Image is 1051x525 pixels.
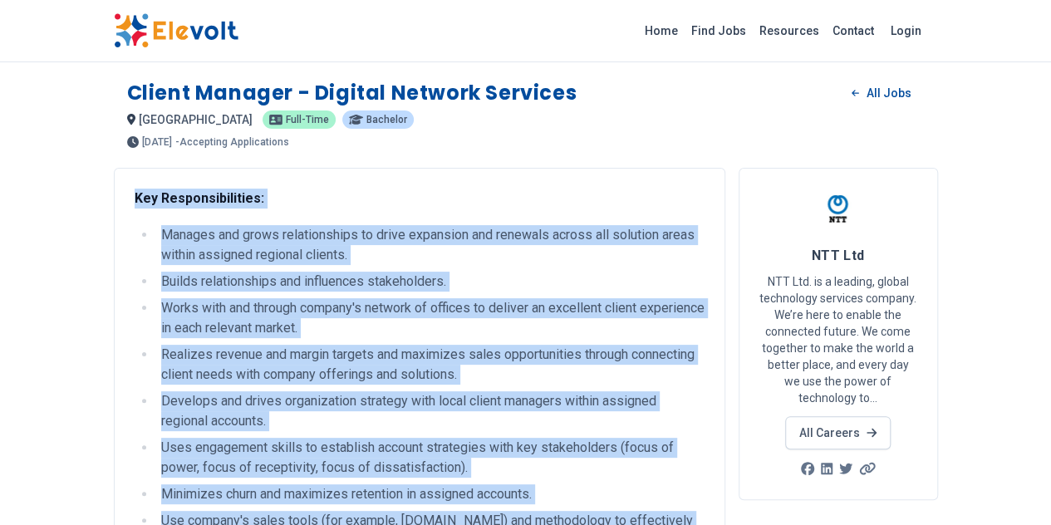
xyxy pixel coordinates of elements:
[881,14,931,47] a: Login
[753,17,826,44] a: Resources
[114,13,238,48] img: Elevolt
[366,115,407,125] span: Bachelor
[818,189,859,230] img: NTT Ltd
[156,391,705,431] li: Develops and drives organization strategy with local client managers within assigned regional acc...
[286,115,329,125] span: Full-time
[175,137,289,147] p: - Accepting Applications
[156,345,705,385] li: Realizes revenue and margin targets and maximizes sales opportunities through connecting client n...
[759,273,917,406] p: NTT Ltd. is a leading, global technology services company. We’re here to enable the connected fut...
[139,113,253,126] span: [GEOGRAPHIC_DATA]
[127,80,577,106] h1: Client Manager - Digital Network Services
[968,445,1051,525] iframe: Chat Widget
[156,484,705,504] li: Minimizes churn and maximizes retention in assigned accounts.
[135,190,264,206] strong: Key Responsibilities:
[811,248,864,263] span: NTT Ltd
[685,17,753,44] a: Find Jobs
[156,298,705,338] li: Works with and through company's network of offices to deliver an excellent client experience in ...
[156,438,705,478] li: Uses engagement skills to establish account strategies with key stakeholders (focus of power, foc...
[156,272,705,292] li: Builds relationships and influences stakeholders.
[838,81,924,105] a: All Jobs
[785,416,891,449] a: All Careers
[156,225,705,265] li: Manages and grows relationships to drive expansion and renewals across all solution areas within ...
[142,137,172,147] span: [DATE]
[826,17,881,44] a: Contact
[638,17,685,44] a: Home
